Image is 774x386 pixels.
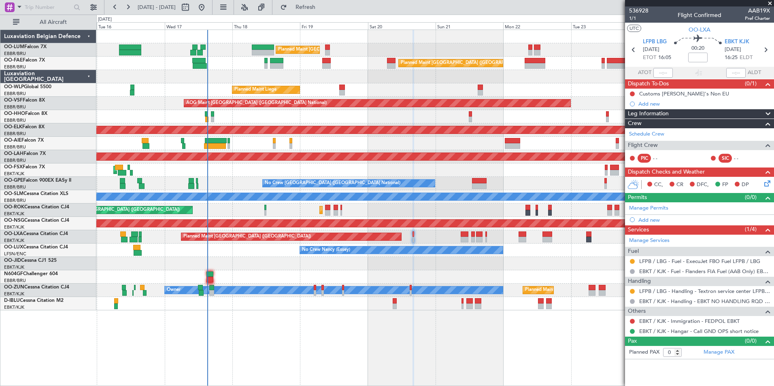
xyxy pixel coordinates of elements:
[52,204,180,216] div: Planned Maint [GEOGRAPHIC_DATA] ([GEOGRAPHIC_DATA])
[691,45,704,53] span: 00:20
[628,109,669,119] span: Leg Information
[638,216,770,223] div: Add new
[4,218,24,223] span: OO-NSG
[21,19,85,25] span: All Aircraft
[4,171,24,177] a: EBKT/KJK
[4,165,23,170] span: OO-FSX
[628,247,639,256] span: Fuel
[4,45,24,49] span: OO-LUM
[25,1,71,13] input: Trip Number
[4,157,26,163] a: EBBR/BRU
[689,25,710,34] span: OO-LXA
[697,181,709,189] span: DFC,
[4,184,26,190] a: EBBR/BRU
[289,4,323,10] span: Refresh
[4,98,45,103] a: OO-VSFFalcon 8X
[678,11,721,19] div: Flight Confirmed
[734,155,752,162] div: - -
[629,6,649,15] span: 536928
[4,151,46,156] a: OO-LAHFalcon 7X
[183,231,311,243] div: Planned Maint [GEOGRAPHIC_DATA] ([GEOGRAPHIC_DATA])
[745,6,770,15] span: AAB19X
[4,64,26,70] a: EBBR/BRU
[4,245,68,250] a: OO-LUXCessna Citation CJ4
[4,117,26,123] a: EBBR/BRU
[4,91,26,97] a: EBBR/BRU
[4,191,68,196] a: OO-SLMCessna Citation XLS
[436,22,503,30] div: Sun 21
[4,224,24,230] a: EBKT/KJK
[722,181,728,189] span: FP
[4,125,45,129] a: OO-ELKFalcon 8X
[4,85,24,89] span: OO-WLP
[4,205,24,210] span: OO-ROK
[629,237,670,245] a: Manage Services
[186,97,327,109] div: AOG Maint [GEOGRAPHIC_DATA] ([GEOGRAPHIC_DATA] National)
[654,181,663,189] span: CC,
[638,100,770,107] div: Add new
[653,155,671,162] div: - -
[745,337,757,345] span: (0/0)
[368,22,436,30] div: Sat 20
[643,46,659,54] span: [DATE]
[4,285,24,290] span: OO-ZUN
[4,238,24,244] a: EBKT/KJK
[627,25,641,32] button: UTC
[4,131,26,137] a: EBBR/BRU
[4,278,26,284] a: EBBR/BRU
[628,141,658,150] span: Flight Crew
[639,288,770,295] a: LFPB / LBG - Handling - Textron service center LFPB / LBG
[571,22,639,30] div: Tue 23
[97,22,164,30] div: Tue 16
[629,204,668,212] a: Manage Permits
[639,258,760,265] a: LFPB / LBG - Fuel - ExecuJet FBO Fuel LFPB / LBG
[628,193,647,202] span: Permits
[639,298,770,305] a: EBKT / KJK - Handling - EBKT NO HANDLING RQD FOR CJ
[4,144,26,150] a: EBBR/BRU
[98,16,112,23] div: [DATE]
[4,104,26,110] a: EBBR/BRU
[4,245,23,250] span: OO-LUX
[4,251,26,257] a: LFSN/ENC
[4,298,64,303] a: D-IBLUCessna Citation M2
[4,85,51,89] a: OO-WLPGlobal 5500
[4,151,23,156] span: OO-LAH
[639,328,759,335] a: EBKT / KJK - Hangar - Call GND OPS short notice
[4,111,47,116] a: OO-HHOFalcon 8X
[628,79,669,89] span: Dispatch To-Dos
[9,16,88,29] button: All Aircraft
[116,164,204,176] div: AOG Maint Kortrijk-[GEOGRAPHIC_DATA]
[628,277,651,286] span: Handling
[719,154,732,163] div: SIC
[745,79,757,88] span: (0/1)
[4,178,71,183] a: OO-GPEFalcon 900EX EASy II
[302,244,350,256] div: No Crew Nancy (Essey)
[503,22,571,30] div: Mon 22
[639,90,729,97] div: Customs [PERSON_NAME]'s Non EU
[167,284,181,296] div: Owner
[4,165,45,170] a: OO-FSXFalcon 7X
[4,125,22,129] span: OO-ELK
[4,191,23,196] span: OO-SLM
[745,225,757,233] span: (1/4)
[4,58,45,63] a: OO-FAEFalcon 7X
[4,291,24,297] a: EBKT/KJK
[4,264,24,270] a: EBKT/KJK
[401,57,547,69] div: Planned Maint [GEOGRAPHIC_DATA] ([GEOGRAPHIC_DATA] National)
[265,177,400,189] div: No Crew [GEOGRAPHIC_DATA] ([GEOGRAPHIC_DATA] National)
[628,337,637,346] span: Pax
[300,22,368,30] div: Fri 19
[4,51,26,57] a: EBBR/BRU
[742,181,749,189] span: DP
[276,1,325,14] button: Refresh
[639,268,770,275] a: EBKT / KJK - Fuel - Flanders FIA Fuel (AAB Only) EBKT / KJK
[653,68,673,78] input: --:--
[4,45,47,49] a: OO-LUMFalcon 7X
[4,178,23,183] span: OO-GPE
[4,271,58,276] a: N604GFChallenger 604
[643,54,656,62] span: ETOT
[748,69,761,77] span: ALDT
[525,284,619,296] div: Planned Maint Kortrijk-[GEOGRAPHIC_DATA]
[628,119,642,128] span: Crew
[629,130,664,138] a: Schedule Crew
